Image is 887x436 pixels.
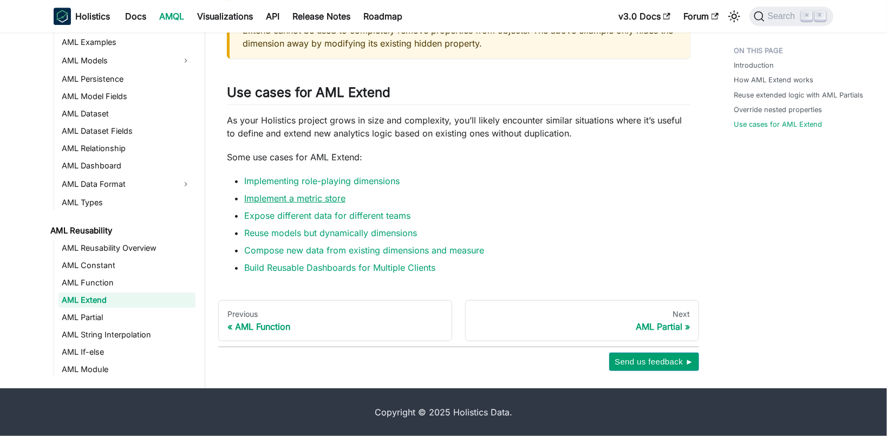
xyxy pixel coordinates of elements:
b: Holistics [75,10,110,23]
img: Holistics [54,8,71,25]
kbd: K [815,11,826,21]
a: AMQL [153,8,191,25]
a: Implement a metric store [244,193,345,204]
a: Override nested properties [734,105,822,115]
a: Forum [677,8,725,25]
a: AML String Interpolation [58,327,195,342]
h2: Use cases for AML Extend [227,84,690,105]
button: Send us feedback ► [609,353,699,371]
span: Send us feedback ► [615,355,694,369]
a: Docs [119,8,153,25]
a: Compose new data from existing dimensions and measure [244,245,484,256]
div: AML Function [227,321,443,332]
a: AML Relationship [58,141,195,156]
a: AML Partial [58,310,195,325]
a: NextAML Partial [465,300,699,341]
a: Reuse models but dynamically dimensions [244,227,417,238]
div: Previous [227,309,443,319]
a: Implementing role-playing dimensions [244,175,400,186]
a: Use cases for AML Extend [734,119,822,129]
a: AML Module [58,362,195,377]
div: Next [474,309,690,319]
a: Build Reusable Dashboards for Multiple Clients [244,262,435,273]
a: How AML Extend works [734,75,813,85]
a: AML Types [58,195,195,210]
a: HolisticsHolistics [54,8,110,25]
a: AML Function [58,275,195,290]
a: AML Constant [58,258,195,273]
a: API [259,8,286,25]
p: As your Holistics project grows in size and complexity, you’ll likely encounter similar situation... [227,114,690,140]
a: AML Examples [58,35,195,50]
a: AML Reusability Overview [58,240,195,256]
a: Release Notes [286,8,357,25]
a: Reuse extended logic with AML Partials [734,90,863,100]
a: AML Extend [58,292,195,308]
a: Visualizations [191,8,259,25]
a: Expose different data for different teams [244,210,410,221]
button: Expand sidebar category 'AML Models' [176,52,195,69]
a: AML Dataset [58,106,195,121]
p: Extend cannot be used to completely remove properties from objects. The above example only hides ... [243,24,677,50]
a: AML Data Format [58,175,176,193]
a: AML Models [58,52,176,69]
a: AML Model Fields [58,89,195,104]
button: Expand sidebar category 'AML Data Format' [176,175,195,193]
a: Roadmap [357,8,409,25]
div: Copyright © 2025 Holistics Data. [99,406,788,419]
p: Some use cases for AML Extend: [227,151,690,164]
a: AML Persistence [58,71,195,87]
a: AML Dataset Fields [58,123,195,139]
a: PreviousAML Function [218,300,452,341]
a: AML Dashboard [58,158,195,173]
span: Search [765,11,802,21]
a: v3.0 Docs [612,8,677,25]
button: Switch between dark and light mode (currently light mode) [726,8,743,25]
a: Introduction [734,60,774,70]
nav: Docs pages [218,300,699,341]
a: AML If-else [58,344,195,360]
a: AML Reusability [47,223,195,238]
kbd: ⌘ [801,11,812,21]
button: Search (Command+K) [749,6,833,26]
div: AML Partial [474,321,690,332]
